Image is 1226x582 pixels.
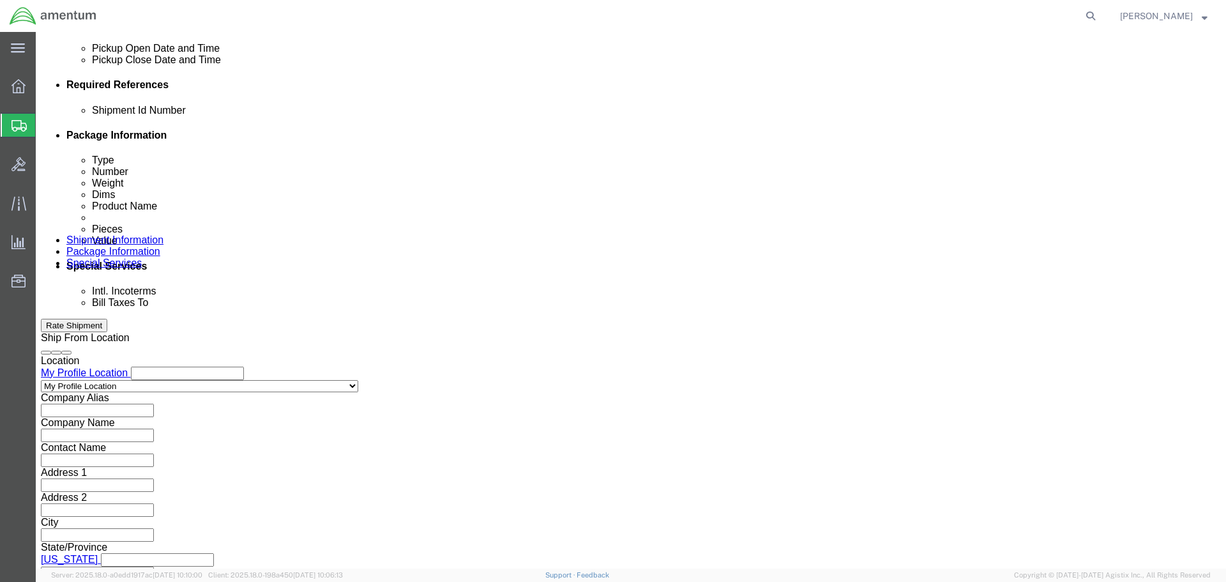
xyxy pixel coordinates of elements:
button: [PERSON_NAME] [1119,8,1208,24]
span: Client: 2025.18.0-198a450 [208,571,343,579]
a: Support [545,571,577,579]
a: Feedback [577,571,609,579]
span: Copyright © [DATE]-[DATE] Agistix Inc., All Rights Reserved [1014,570,1211,581]
span: [DATE] 10:10:00 [153,571,202,579]
span: Server: 2025.18.0-a0edd1917ac [51,571,202,579]
img: logo [9,6,97,26]
span: [DATE] 10:06:13 [293,571,343,579]
iframe: FS Legacy Container [36,32,1226,569]
span: Rob Allmond [1120,9,1193,23]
